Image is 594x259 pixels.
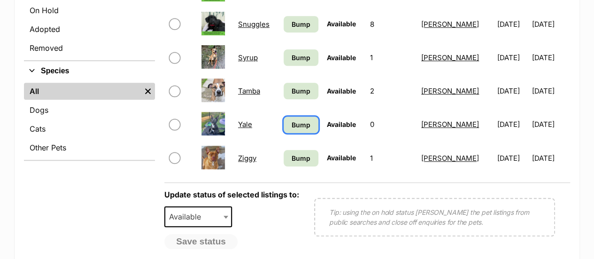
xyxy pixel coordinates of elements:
span: Available [327,87,356,95]
a: Tamba [238,86,260,95]
td: [DATE] [494,142,531,174]
a: Cats [24,120,155,137]
a: Yale [238,120,252,129]
label: Update status of selected listings to: [164,190,299,199]
td: 1 [366,142,417,174]
a: All [24,83,141,100]
button: Species [24,65,155,77]
a: Removed [24,39,155,56]
span: Available [327,20,356,28]
td: [DATE] [494,8,531,40]
span: Bump [292,86,310,96]
a: Other Pets [24,139,155,156]
a: Bump [284,16,318,32]
p: Tip: using the on hold status [PERSON_NAME] the pet listings from public searches and close off e... [329,207,540,227]
a: Bump [284,150,318,166]
a: Snuggles [238,20,270,29]
button: Save status [164,234,238,249]
span: Bump [292,53,310,63]
a: Bump [284,49,318,66]
a: [PERSON_NAME] [421,53,479,62]
td: [DATE] [532,108,569,141]
img: Ziggy [201,146,225,169]
a: Bump [284,117,318,133]
span: Available [327,120,356,128]
td: [DATE] [532,8,569,40]
span: Bump [292,153,310,163]
td: [DATE] [532,75,569,107]
td: [DATE] [494,41,531,74]
a: Remove filter [141,83,155,100]
a: Adopted [24,21,155,38]
a: On Hold [24,2,155,19]
td: 2 [366,75,417,107]
a: [PERSON_NAME] [421,120,479,129]
td: [DATE] [494,75,531,107]
td: [DATE] [494,108,531,141]
a: [PERSON_NAME] [421,86,479,95]
td: [DATE] [532,142,569,174]
span: Available [164,206,232,227]
td: [DATE] [532,41,569,74]
span: Bump [292,120,310,130]
td: 1 [366,41,417,74]
div: Species [24,81,155,160]
a: Dogs [24,102,155,118]
td: 0 [366,108,417,141]
span: Available [327,54,356,62]
td: 8 [366,8,417,40]
img: Syrup [201,45,225,69]
span: Bump [292,19,310,29]
a: Ziggy [238,154,256,163]
a: Syrup [238,53,258,62]
span: Available [165,210,210,223]
span: Available [327,154,356,162]
a: Bump [284,83,318,99]
a: [PERSON_NAME] [421,154,479,163]
a: [PERSON_NAME] [421,20,479,29]
img: Tamba [201,78,225,102]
